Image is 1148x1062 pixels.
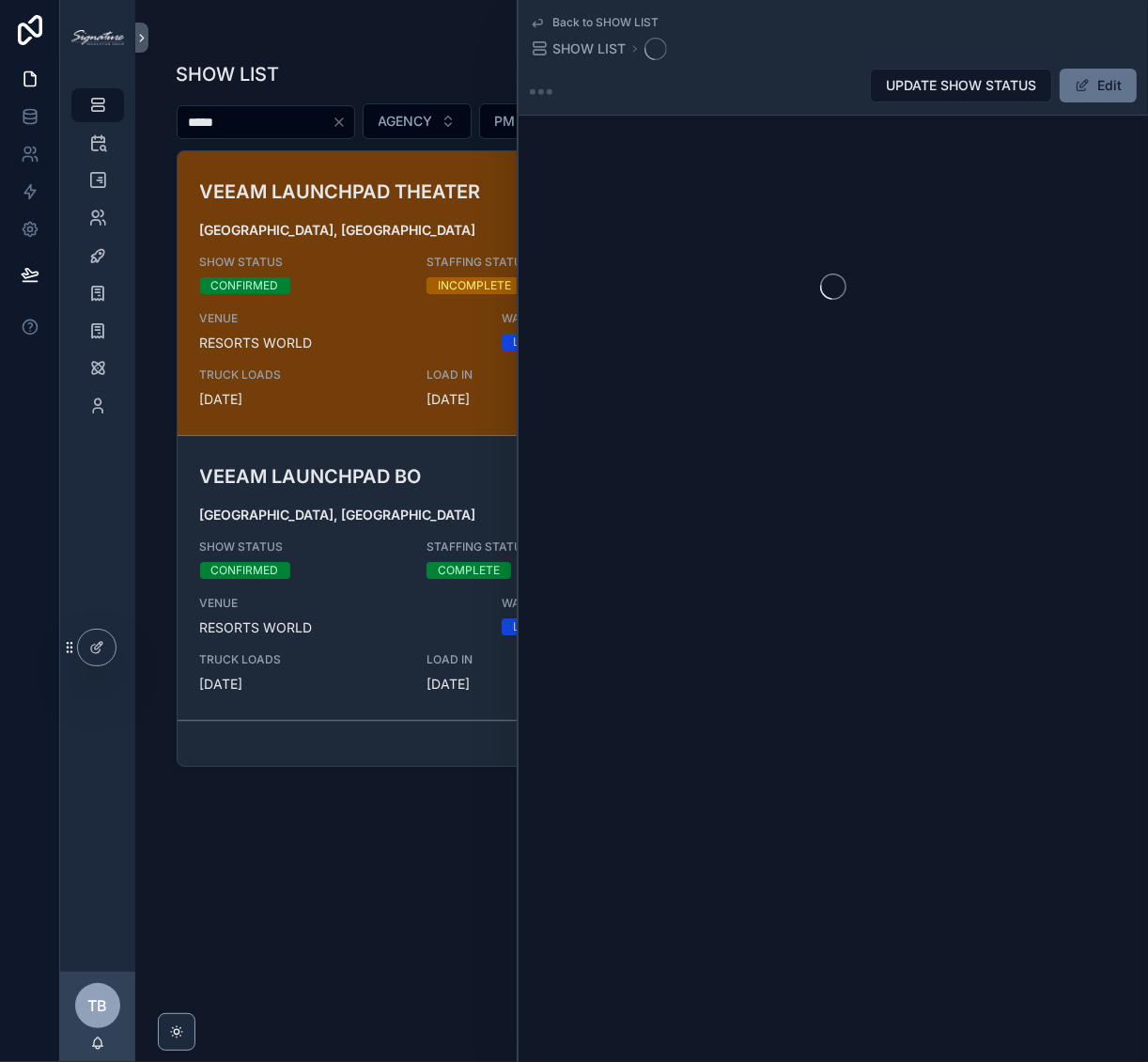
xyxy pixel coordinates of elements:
button: UPDATE SHOW STATUS [870,69,1052,102]
div: scrollable content [60,75,135,447]
strong: [GEOGRAPHIC_DATA], [GEOGRAPHIC_DATA] [200,222,476,238]
span: VENUE [200,311,480,326]
div: CONFIRMED [211,562,279,579]
a: SHOW LIST [530,39,626,58]
h3: VEEAM LAUNCHPAD BO [200,462,782,491]
button: Select Button [479,103,554,139]
span: RESORTS WORLD [200,334,480,352]
strong: [GEOGRAPHIC_DATA], [GEOGRAPHIC_DATA] [200,507,476,523]
h1: SHOW LIST [177,61,280,87]
button: Edit [1060,69,1137,102]
button: Clear [332,115,354,130]
span: STAFFING STATUS [427,539,630,554]
span: AGENCY [379,112,433,131]
span: STAFFING STATUS [427,255,630,270]
span: WAREHOUSE OUT [502,596,782,611]
a: Back to SHOW LIST [530,15,659,30]
div: COMPLETE [438,562,500,579]
span: TRUCK LOADS [200,367,404,383]
img: App logo [71,30,124,45]
div: LV [513,334,526,351]
span: UPDATE SHOW STATUS [886,76,1036,95]
span: SHOW STATUS [200,539,404,554]
button: Select Button [363,103,472,139]
span: TB [88,994,108,1017]
span: [DATE] [200,675,404,694]
div: CONFIRMED [211,277,279,294]
span: [DATE] [427,390,630,409]
span: Back to SHOW LIST [552,15,659,30]
span: LOAD IN [427,652,630,667]
span: SHOW STATUS [200,255,404,270]
span: WAREHOUSE OUT [502,311,782,326]
span: PM [495,112,516,131]
span: VENUE [200,596,480,611]
h3: VEEAM LAUNCHPAD THEATER [200,178,782,206]
span: [DATE] [427,675,630,694]
span: LOAD IN [427,367,630,383]
span: TRUCK LOADS [200,652,404,667]
a: VEEAM LAUNCHPAD THEATER[GEOGRAPHIC_DATA], [GEOGRAPHIC_DATA]SHOW STATUSCONFIRMEDSTAFFING STATUSINC... [178,151,1107,436]
a: VEEAM LAUNCHPAD BO[GEOGRAPHIC_DATA], [GEOGRAPHIC_DATA]SHOW STATUSCONFIRMEDSTAFFING STATUSCOMPLETE... [178,436,1107,721]
span: SHOW LIST [552,39,626,58]
span: RESORTS WORLD [200,618,480,637]
span: [DATE] [200,390,404,409]
div: INCOMPLETE [438,277,511,294]
div: LV [513,618,526,635]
